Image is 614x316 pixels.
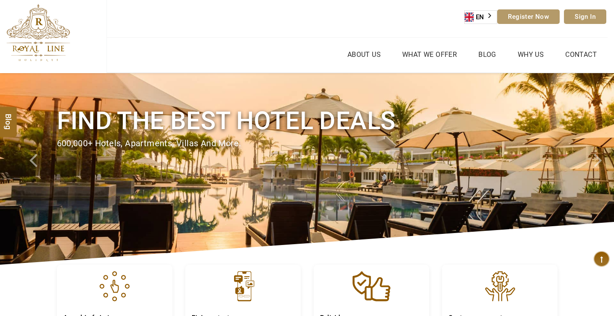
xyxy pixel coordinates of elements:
a: Sign In [564,9,606,24]
div: 600,000+ hotels, apartments, villas and more. [57,137,558,150]
a: Why Us [516,48,546,61]
a: Register Now [497,9,560,24]
a: About Us [345,48,383,61]
img: The Royal Line Holidays [6,4,70,62]
a: Blog [476,48,498,61]
aside: Language selected: English [464,10,498,24]
a: EN [465,11,497,24]
a: What we Offer [400,48,459,61]
a: Contact [563,48,599,61]
h1: Find the best hotel deals [57,105,558,137]
div: Language [464,10,498,24]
